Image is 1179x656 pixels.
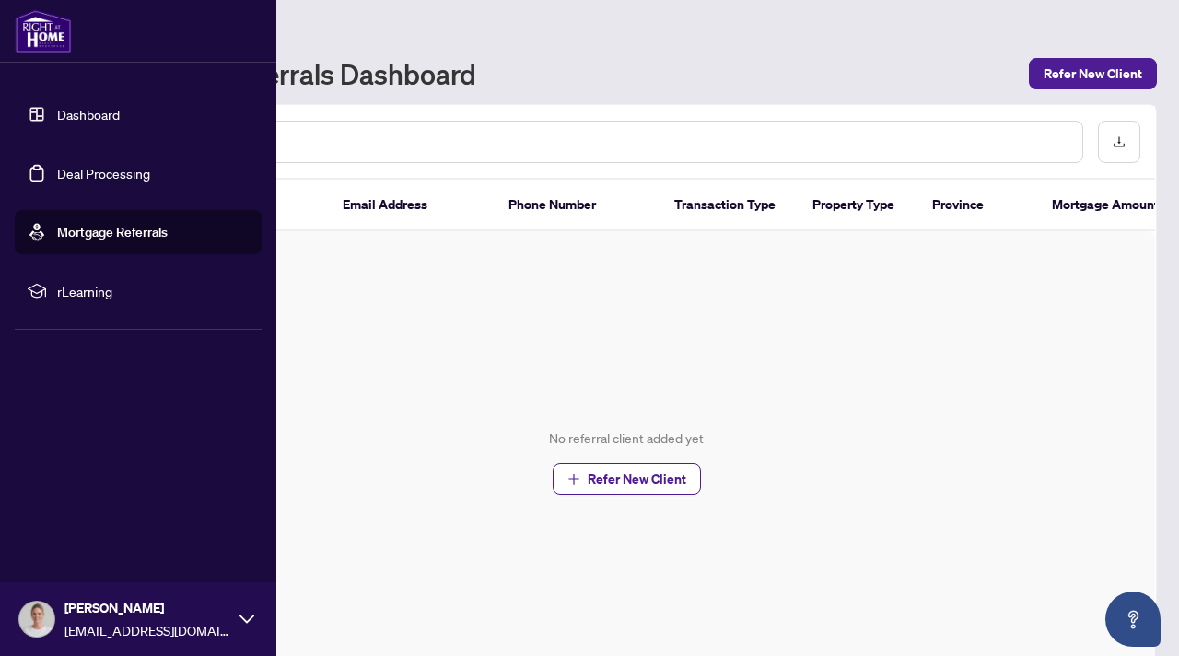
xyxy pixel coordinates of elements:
a: Deal Processing [57,165,150,182]
button: download [1098,121,1140,163]
img: Profile Icon [19,602,54,637]
span: download [1113,135,1126,148]
span: [EMAIL_ADDRESS][DOMAIN_NAME] [64,620,230,640]
span: rLearning [57,281,249,301]
img: logo [15,9,72,53]
button: Refer New Client [1029,58,1157,89]
span: plus [567,473,580,486]
th: Email Address [328,180,494,231]
th: Property Type [798,180,917,231]
a: Dashboard [57,106,120,123]
h1: Mortgage Referrals Dashboard [96,59,476,88]
a: Mortgage Referrals [57,224,168,240]
button: Refer New Client [553,463,701,495]
button: Open asap [1105,592,1161,647]
th: Province [917,180,1037,231]
th: Phone Number [494,180,660,231]
span: Refer New Client [588,464,686,494]
th: Transaction Type [660,180,798,231]
th: Mortgage Amount [1037,180,1175,231]
div: No referral client added yet [549,428,704,449]
span: [PERSON_NAME] [64,598,230,618]
span: Refer New Client [1044,59,1142,88]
